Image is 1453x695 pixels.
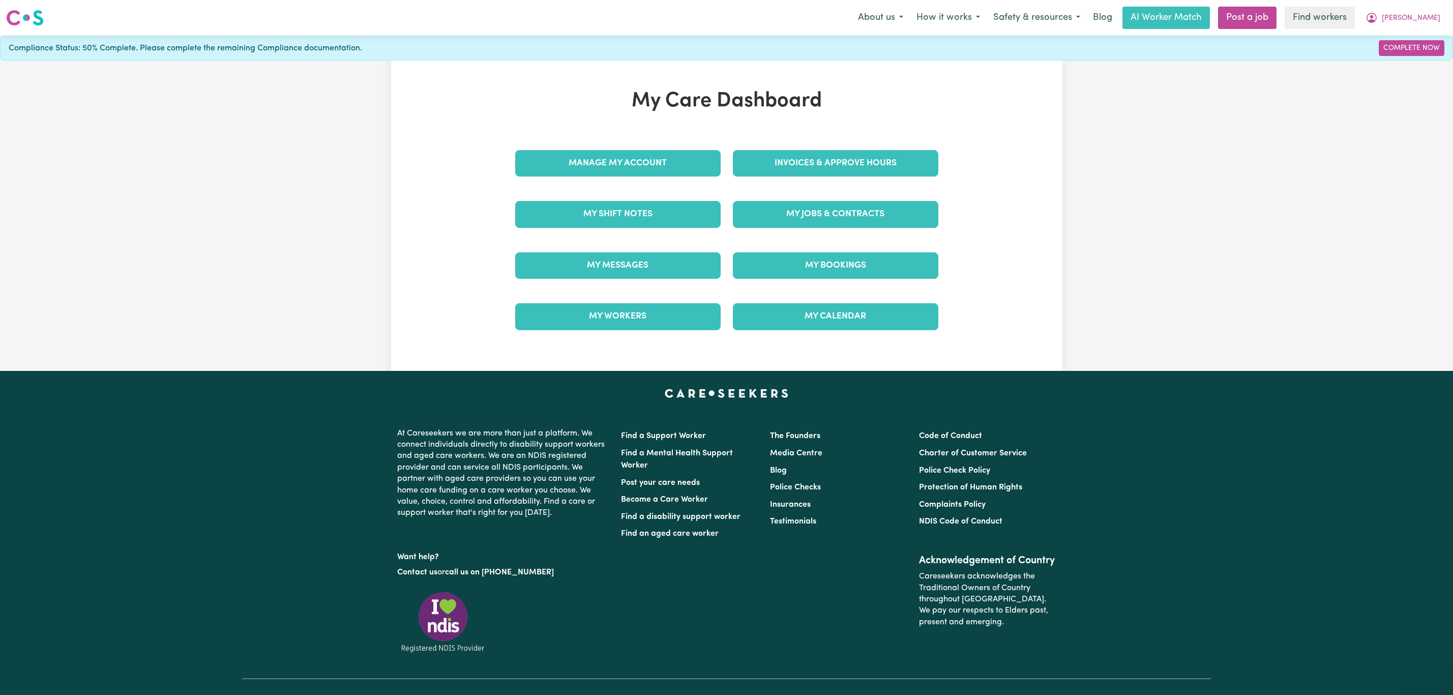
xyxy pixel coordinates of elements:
a: Complaints Policy [919,501,986,509]
a: Insurances [770,501,811,509]
a: Invoices & Approve Hours [733,150,938,177]
button: How it works [910,7,987,28]
a: Police Checks [770,483,821,491]
a: Become a Care Worker [621,496,708,504]
a: Contact us [397,568,437,576]
a: Post your care needs [621,479,700,487]
a: NDIS Code of Conduct [919,517,1002,526]
img: Registered NDIS provider [397,590,489,654]
p: Careseekers acknowledges the Traditional Owners of Country throughout [GEOGRAPHIC_DATA]. We pay o... [919,567,1056,632]
a: Protection of Human Rights [919,483,1022,491]
a: Post a job [1218,7,1277,29]
span: Compliance Status: 50% Complete. Please complete the remaining Compliance documentation. [9,42,362,54]
p: At Careseekers we are more than just a platform. We connect individuals directly to disability su... [397,424,609,523]
a: My Messages [515,252,721,279]
a: Complete Now [1379,40,1444,56]
a: Find a disability support worker [621,513,740,521]
a: Blog [1087,7,1118,29]
img: Careseekers logo [6,9,44,27]
a: Charter of Customer Service [919,449,1027,457]
iframe: Button to launch messaging window, conversation in progress [1412,654,1445,687]
p: Want help? [397,547,609,563]
a: My Calendar [733,303,938,330]
a: Police Check Policy [919,467,990,475]
a: Media Centre [770,449,822,457]
a: Careseekers home page [665,389,788,397]
h1: My Care Dashboard [509,89,944,113]
a: Find a Support Worker [621,432,706,440]
a: Manage My Account [515,150,721,177]
a: call us on [PHONE_NUMBER] [445,568,554,576]
span: [PERSON_NAME] [1382,13,1440,24]
button: My Account [1359,7,1447,28]
a: My Bookings [733,252,938,279]
a: My Workers [515,303,721,330]
a: The Founders [770,432,820,440]
a: Find a Mental Health Support Worker [621,449,733,470]
a: Find workers [1285,7,1355,29]
h2: Acknowledgement of Country [919,555,1056,567]
a: My Jobs & Contracts [733,201,938,227]
button: About us [851,7,910,28]
a: Blog [770,467,787,475]
a: Testimonials [770,517,816,526]
a: Find an aged care worker [621,530,719,538]
a: Code of Conduct [919,432,982,440]
a: Careseekers logo [6,6,44,30]
a: My Shift Notes [515,201,721,227]
a: AI Worker Match [1122,7,1210,29]
button: Safety & resources [987,7,1087,28]
p: or [397,563,609,582]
